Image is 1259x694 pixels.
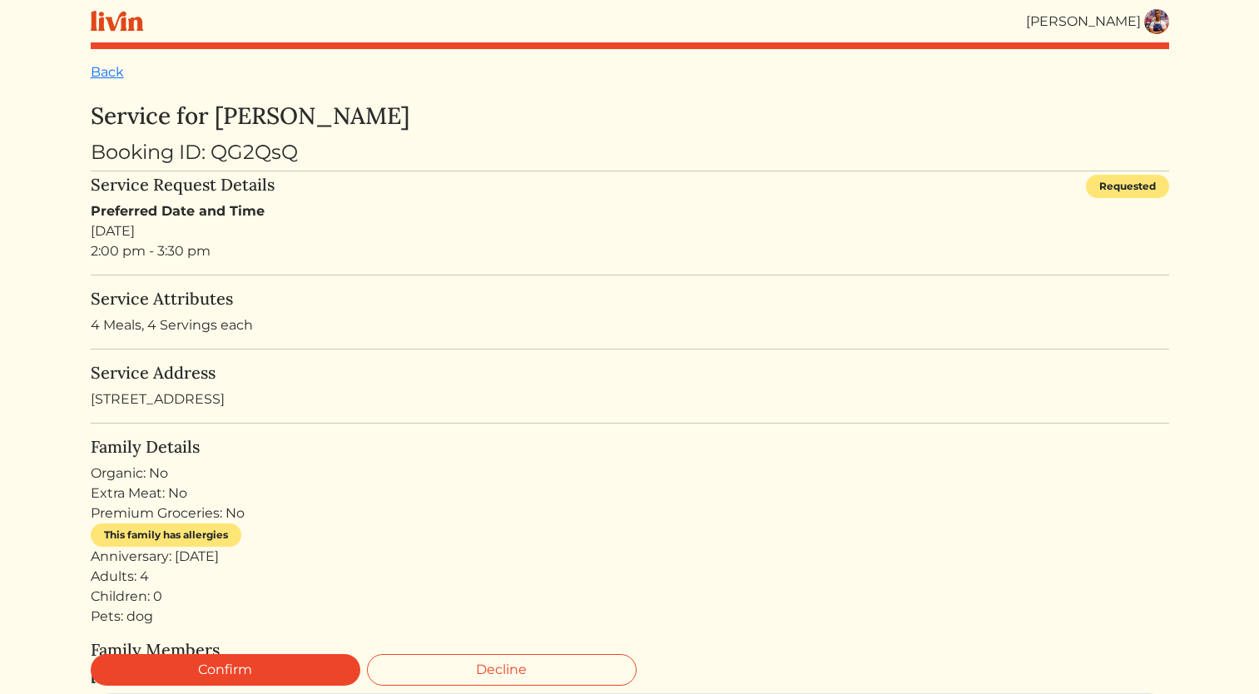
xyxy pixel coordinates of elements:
h5: Family Members [91,640,1169,660]
div: Organic: No [91,463,1169,483]
a: Decline [367,654,637,686]
h5: Service Address [91,363,1169,383]
img: livin-logo-a0d97d1a881af30f6274990eb6222085a2533c92bbd1e4f22c21b4f0d0e3210c.svg [91,11,143,32]
div: Booking ID: QG2QsQ [91,137,1169,167]
h5: Family Details [91,437,1169,457]
div: Premium Groceries: No [91,503,1169,523]
h3: Service for [PERSON_NAME] [91,102,1169,131]
a: Back [91,64,124,80]
div: Extra Meat: No [91,483,1169,503]
strong: Preferred Date and Time [91,203,265,219]
img: a09e5bf7981c309b4c08df4bb44c4a4f [1144,9,1169,34]
div: Requested [1086,175,1169,198]
div: Anniversary: [DATE] Adults: 4 Children: 0 Pets: dog [91,547,1169,627]
div: [STREET_ADDRESS] [91,363,1169,409]
a: Confirm [91,654,360,686]
div: [DATE] 2:00 pm - 3:30 pm [91,201,1169,261]
div: This family has allergies [91,523,241,547]
p: 4 Meals, 4 Servings each [91,315,1169,335]
h5: Service Request Details [91,175,275,195]
div: [PERSON_NAME] [1026,12,1141,32]
h5: Service Attributes [91,289,1169,309]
